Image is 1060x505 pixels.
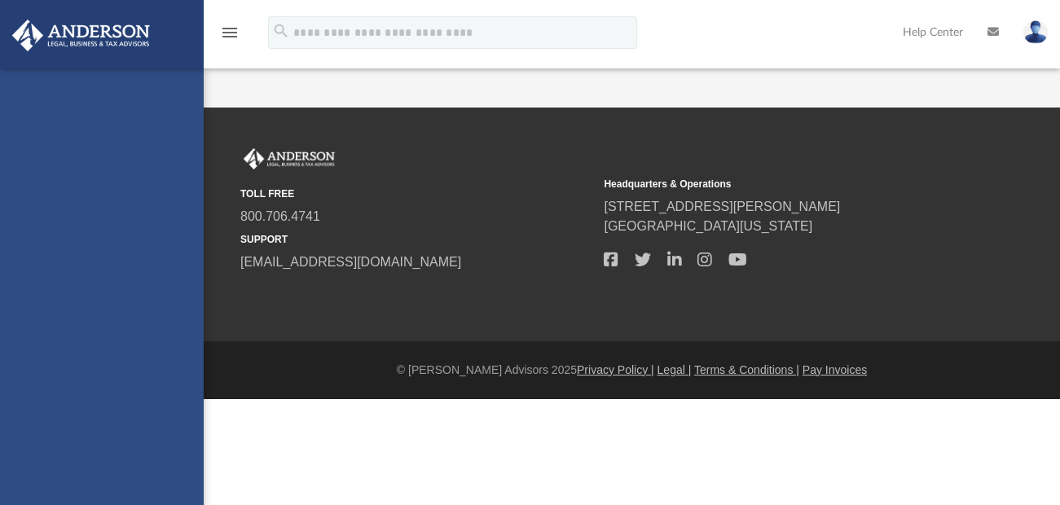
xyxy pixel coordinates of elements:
i: menu [220,23,240,42]
a: [EMAIL_ADDRESS][DOMAIN_NAME] [240,255,461,269]
img: User Pic [1023,20,1048,44]
a: Privacy Policy | [577,363,654,376]
small: SUPPORT [240,232,592,247]
a: Terms & Conditions | [694,363,799,376]
a: menu [220,31,240,42]
a: Legal | [658,363,692,376]
a: Pay Invoices [803,363,867,376]
small: TOLL FREE [240,187,592,201]
img: Anderson Advisors Platinum Portal [240,148,338,169]
a: 800.706.4741 [240,209,320,223]
div: © [PERSON_NAME] Advisors 2025 [204,362,1060,379]
i: search [272,22,290,40]
a: [GEOGRAPHIC_DATA][US_STATE] [604,219,812,233]
small: Headquarters & Operations [604,177,956,191]
img: Anderson Advisors Platinum Portal [7,20,155,51]
a: [STREET_ADDRESS][PERSON_NAME] [604,200,840,213]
